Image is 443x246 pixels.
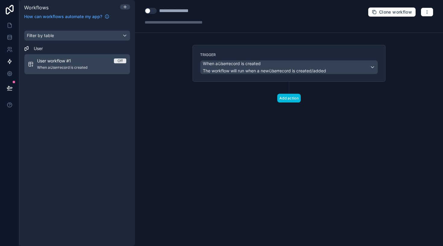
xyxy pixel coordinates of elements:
a: How can workflows automate my app? [22,14,112,20]
label: Trigger [200,52,378,57]
span: How can workflows automate my app? [24,14,102,20]
em: User [269,68,278,73]
button: Clone workflow [368,7,416,17]
button: When aUserrecord is createdThe workflow will run when a newUserrecord is created/added [200,60,378,74]
iframe: Tooltip [98,40,200,94]
span: When a record is created [203,61,261,67]
em: User [218,61,227,66]
button: Add action [277,94,301,102]
span: Workflows [24,5,49,11]
span: The workflow will run when a new record is created/added [203,68,326,73]
span: Clone workflow [379,9,412,15]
